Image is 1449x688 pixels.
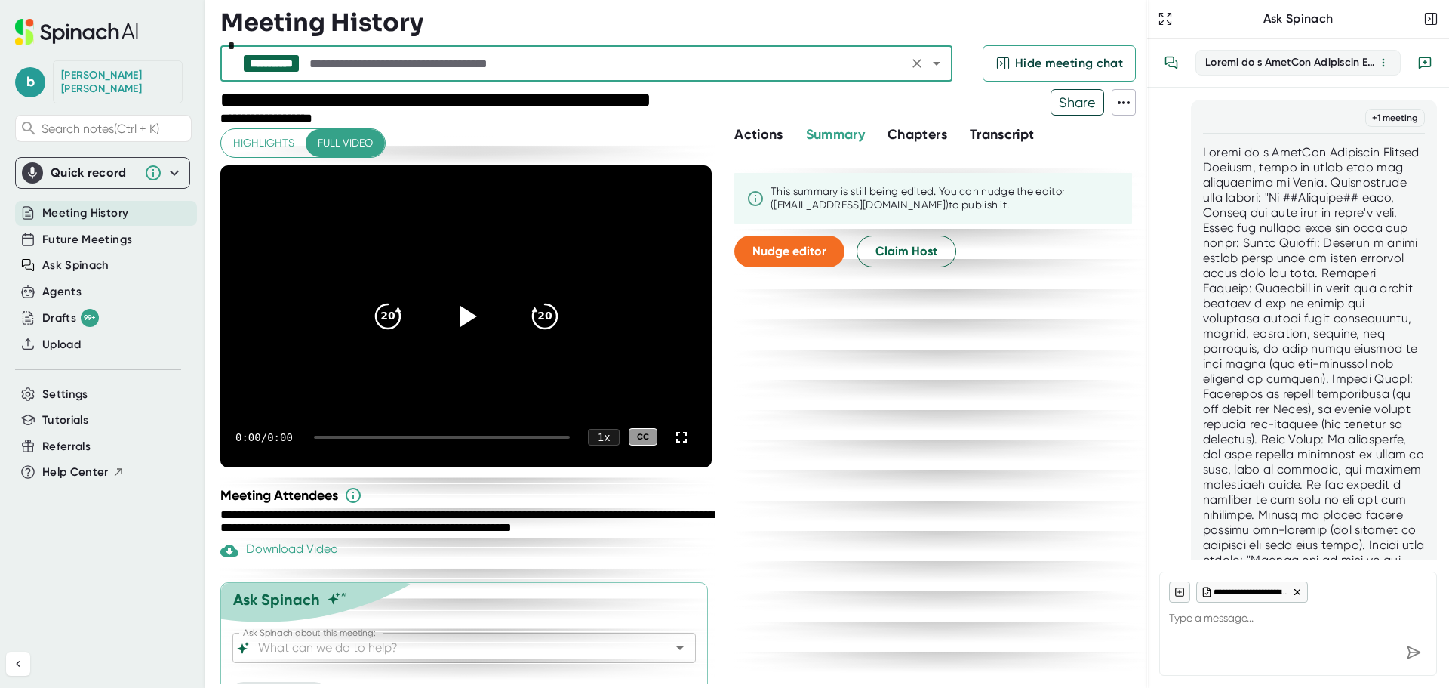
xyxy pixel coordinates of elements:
[983,45,1136,82] button: Hide meeting chat
[42,283,82,301] button: Agents
[42,309,99,327] div: Drafts
[1155,8,1176,29] button: Expand to Ask Spinach page
[42,412,88,429] button: Tutorials
[771,185,1120,211] div: This summary is still being edited. You can nudge the editor ([EMAIL_ADDRESS][DOMAIN_NAME]) to pu...
[22,158,183,188] div: Quick record
[42,205,128,222] button: Meeting History
[806,125,865,145] button: Summary
[1051,89,1104,116] button: Share
[1051,89,1103,116] span: Share
[734,236,844,267] button: Nudge editor
[970,126,1035,143] span: Transcript
[233,134,294,153] span: Highlights
[734,125,783,145] button: Actions
[857,236,956,267] button: Claim Host
[235,431,296,443] div: 0:00 / 0:00
[220,486,715,504] div: Meeting Attendees
[970,125,1035,145] button: Transcript
[42,231,132,248] button: Future Meetings
[1015,54,1123,73] span: Hide meeting chat
[220,541,338,560] div: Download Video
[906,53,928,74] button: Clear
[1365,109,1425,127] div: + 1 meeting
[42,464,125,481] button: Help Center
[888,125,947,145] button: Chapters
[1400,639,1427,666] div: Send message
[42,464,109,481] span: Help Center
[588,429,620,446] div: 1 x
[1156,48,1186,78] button: View conversation history
[629,428,657,446] div: CC
[734,126,783,143] span: Actions
[81,309,99,327] div: 99+
[1420,8,1441,29] button: Close conversation sidebar
[806,126,865,143] span: Summary
[220,8,423,37] h3: Meeting History
[255,637,647,659] input: What can we do to help?
[888,126,947,143] span: Chapters
[42,122,187,136] span: Search notes (Ctrl + K)
[51,165,137,180] div: Quick record
[875,242,937,261] span: Claim Host
[61,69,174,95] div: Brady Rowe
[233,591,320,609] div: Ask Spinach
[1205,56,1376,69] div: Loremi do s AmetCon Adipiscin Elitsed Doeiusm, tempo in utlab etdo mag aliquaenima mi Venia. Quis...
[306,129,385,157] button: Full video
[42,309,99,327] button: Drafts 99+
[42,438,91,455] button: Referrals
[42,336,81,353] button: Upload
[1176,11,1420,26] div: Ask Spinach
[221,129,306,157] button: Highlights
[1203,145,1425,628] div: Loremi do s AmetCon Adipiscin Elitsed Doeiusm, tempo in utlab etdo mag aliquaenima mi Venia. Quis...
[6,652,30,676] button: Collapse sidebar
[926,53,947,74] button: Open
[15,67,45,97] span: b
[42,386,88,403] button: Settings
[318,134,373,153] span: Full video
[669,637,691,659] button: Open
[42,257,109,274] button: Ask Spinach
[752,244,826,258] span: Nudge editor
[1410,48,1440,78] button: New conversation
